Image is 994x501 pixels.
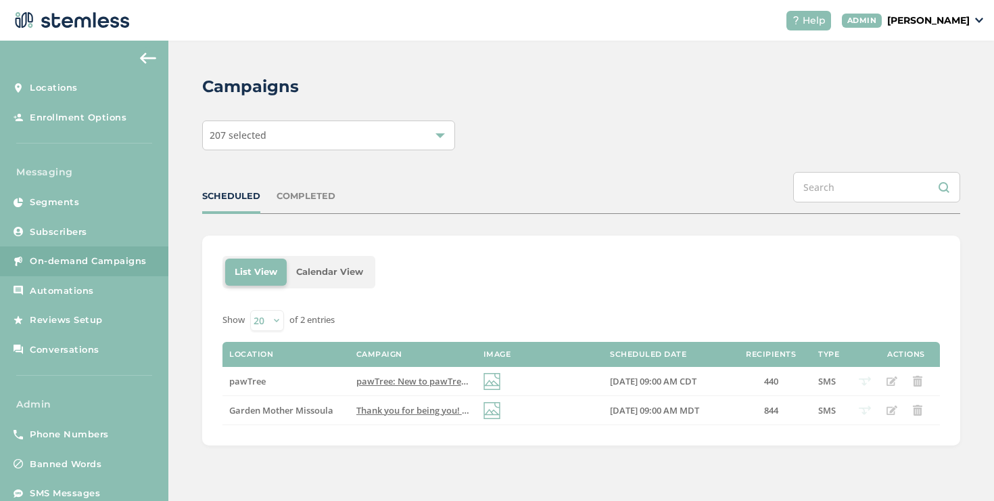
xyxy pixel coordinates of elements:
[803,14,826,28] span: Help
[926,436,994,501] iframe: Chat Widget
[356,375,814,387] span: pawTree: New to pawTree? We’ve got you! This video has the basics to help you grow fast. Reply EN...
[764,404,778,416] span: 844
[30,428,109,441] span: Phone Numbers
[277,190,335,203] div: COMPLETED
[356,376,470,387] label: pawTree: New to pawTree? We’ve got you! This video has the basics to help you grow fast. Reply EN...
[356,405,470,416] label: Thank you for being you! To celebrate, check out what goodies we have in store at Garden Mother. ...
[737,376,805,387] label: 440
[30,313,103,327] span: Reviews Setup
[483,373,500,390] img: icon-img-d887fa0c.svg
[229,375,266,387] span: pawTree
[356,404,916,416] span: Thank you for being you! To celebrate, check out what goodies we have in store at [GEOGRAPHIC_DAT...
[289,313,335,327] label: of 2 entries
[222,313,245,327] label: Show
[30,255,147,268] span: On-demand Campaigns
[818,404,836,416] span: SMS
[483,350,511,359] label: Image
[818,375,836,387] span: SMS
[610,375,696,387] span: [DATE] 09:00 AM CDT
[229,405,343,416] label: Garden Mother Missoula
[610,376,724,387] label: 10/07/2025 09:00 AM CDT
[202,74,299,99] h2: Campaigns
[887,14,970,28] p: [PERSON_NAME]
[975,18,983,23] img: icon_down-arrow-small-66adaf34.svg
[202,190,260,203] div: SCHEDULED
[818,405,845,416] label: SMS
[30,284,94,298] span: Automations
[792,16,800,24] img: icon-help-white-03924b79.svg
[818,350,839,359] label: Type
[872,342,940,368] th: Actions
[737,405,805,416] label: 844
[229,376,343,387] label: pawTree
[210,129,266,141] span: 207 selected
[229,350,273,359] label: Location
[30,458,101,471] span: Banned Words
[30,111,126,125] span: Enrollment Options
[287,259,373,286] li: Calendar View
[746,350,796,359] label: Recipients
[30,225,87,239] span: Subscribers
[842,14,882,28] div: ADMIN
[483,402,500,419] img: icon-img-d887fa0c.svg
[229,404,333,416] span: Garden Mother Missoula
[30,343,99,357] span: Conversations
[30,487,100,500] span: SMS Messages
[225,259,287,286] li: List View
[610,404,699,416] span: [DATE] 09:00 AM MDT
[818,376,845,387] label: SMS
[793,172,960,202] input: Search
[11,7,130,34] img: logo-dark-0685b13c.svg
[764,375,778,387] span: 440
[140,53,156,64] img: icon-arrow-back-accent-c549486e.svg
[30,196,79,209] span: Segments
[610,350,686,359] label: Scheduled Date
[610,405,724,416] label: 10/06/2025 09:00 AM MDT
[30,81,78,95] span: Locations
[356,350,402,359] label: Campaign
